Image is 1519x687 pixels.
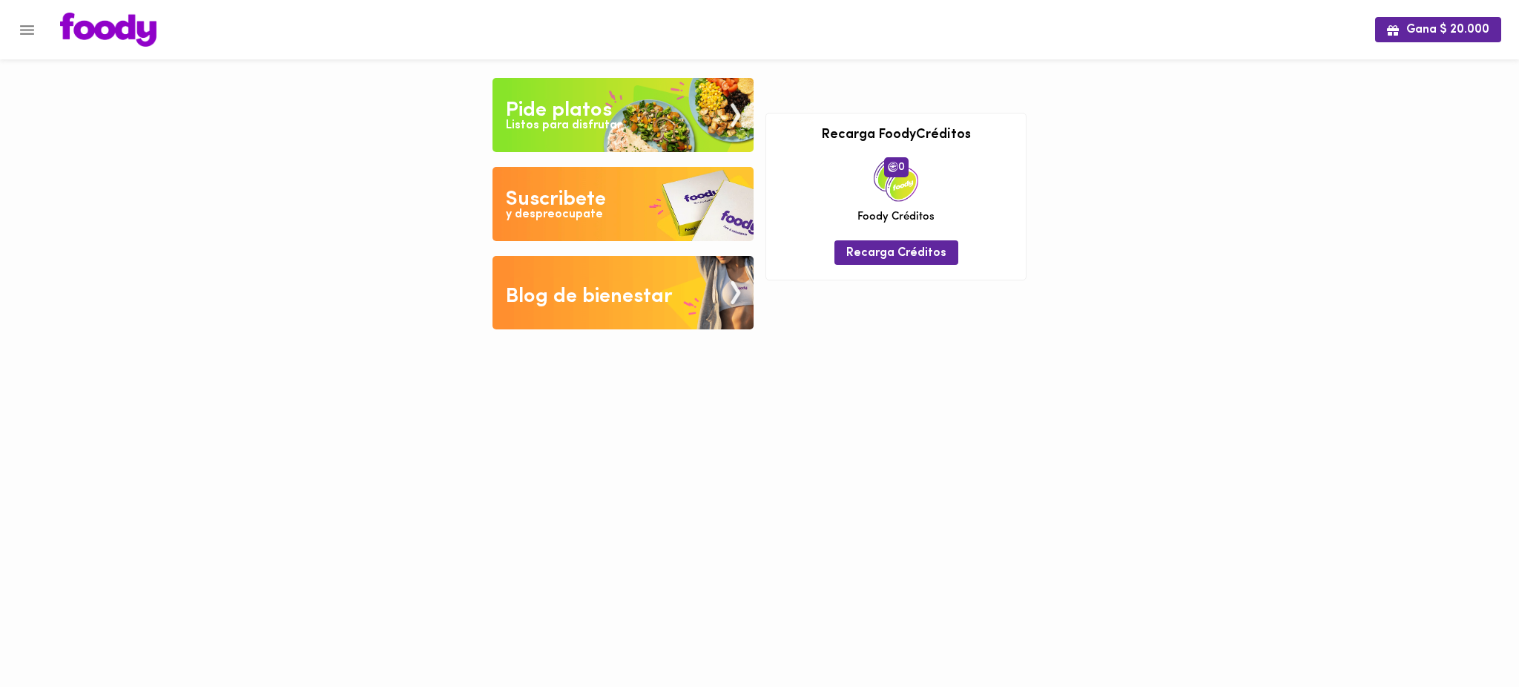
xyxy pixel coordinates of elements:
[874,157,918,202] img: credits-package.png
[506,206,603,223] div: y despreocupate
[492,167,754,241] img: Disfruta bajar de peso
[888,162,898,172] img: foody-creditos.png
[506,96,612,125] div: Pide platos
[492,78,754,152] img: Pide un Platos
[506,185,606,214] div: Suscribete
[492,256,754,330] img: Blog de bienestar
[9,12,45,48] button: Menu
[1433,601,1504,672] iframe: Messagebird Livechat Widget
[884,157,909,177] span: 0
[506,282,673,312] div: Blog de bienestar
[846,246,946,260] span: Recarga Créditos
[60,13,156,47] img: logo.png
[1387,23,1489,37] span: Gana $ 20.000
[777,128,1015,143] h3: Recarga FoodyCréditos
[506,117,622,134] div: Listos para disfrutar
[1375,17,1501,42] button: Gana $ 20.000
[857,209,935,225] span: Foody Créditos
[834,240,958,265] button: Recarga Créditos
